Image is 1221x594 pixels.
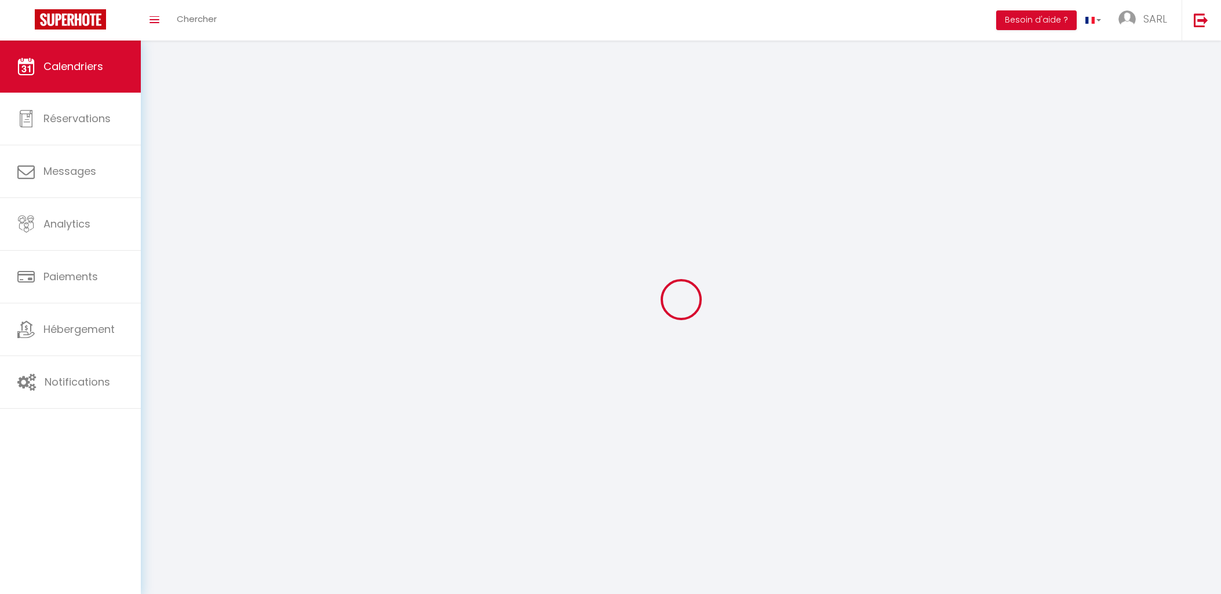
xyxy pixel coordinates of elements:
[43,111,111,126] span: Réservations
[1194,13,1208,27] img: logout
[1143,12,1167,26] span: SARL
[35,9,106,30] img: Super Booking
[996,10,1077,30] button: Besoin d'aide ?
[177,13,217,25] span: Chercher
[43,322,115,336] span: Hébergement
[45,375,110,389] span: Notifications
[1118,10,1136,28] img: ...
[43,269,98,284] span: Paiements
[43,164,96,178] span: Messages
[43,59,103,74] span: Calendriers
[43,217,90,231] span: Analytics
